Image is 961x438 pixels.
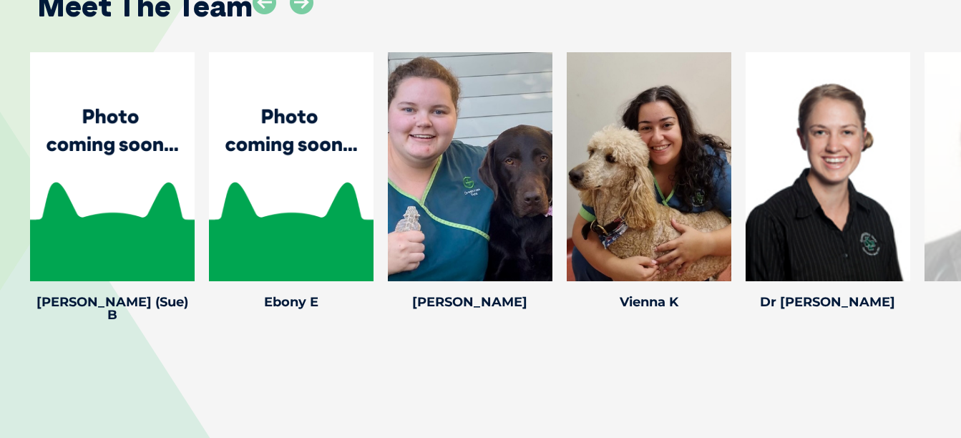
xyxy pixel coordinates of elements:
h4: [PERSON_NAME] [388,296,552,308]
h4: [PERSON_NAME] (Sue) B [30,296,195,321]
h4: Ebony E [209,296,374,308]
button: Search [933,65,947,79]
h4: Dr [PERSON_NAME] [746,296,910,308]
h4: Vienna K [567,296,731,308]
